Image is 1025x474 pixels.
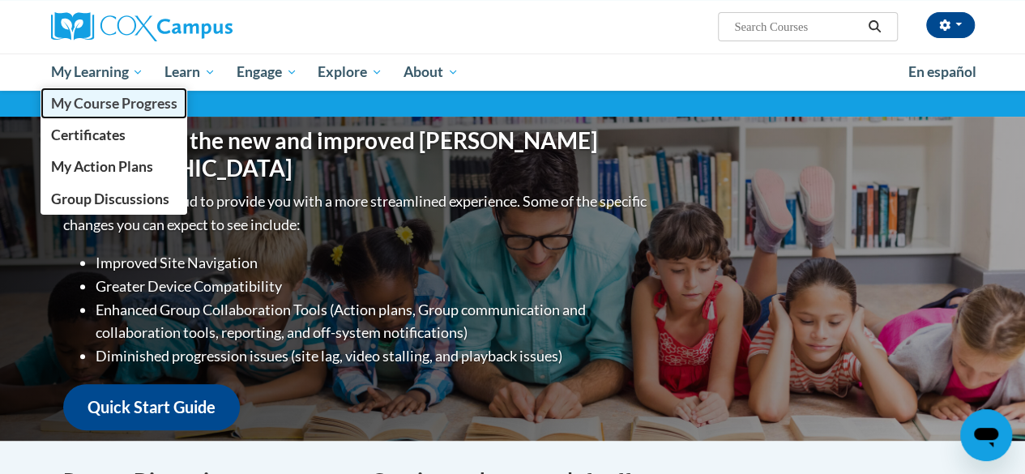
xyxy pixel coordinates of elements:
span: My Course Progress [50,95,177,112]
a: My Learning [41,53,155,91]
li: Improved Site Navigation [96,251,651,275]
div: Main menu [39,53,987,91]
a: Quick Start Guide [63,384,240,430]
input: Search Courses [732,17,862,36]
span: Learn [164,62,216,82]
span: About [404,62,459,82]
button: Account Settings [926,12,975,38]
span: Explore [318,62,382,82]
span: My Learning [50,62,143,82]
a: About [393,53,469,91]
li: Enhanced Group Collaboration Tools (Action plans, Group communication and collaboration tools, re... [96,298,651,345]
span: Certificates [50,126,125,143]
a: Explore [307,53,393,91]
li: Diminished progression issues (site lag, video stalling, and playback issues) [96,344,651,368]
a: Cox Campus [51,12,343,41]
a: Learn [154,53,226,91]
li: Greater Device Compatibility [96,275,651,298]
h1: Welcome to the new and improved [PERSON_NAME][GEOGRAPHIC_DATA] [63,127,651,181]
a: En español [898,55,987,89]
button: Search [862,17,886,36]
p: Overall, we are proud to provide you with a more streamlined experience. Some of the specific cha... [63,190,651,237]
a: Certificates [41,119,188,151]
iframe: Button to launch messaging window [960,409,1012,461]
img: Cox Campus [51,12,233,41]
span: En español [908,63,976,80]
a: My Action Plans [41,151,188,182]
a: My Course Progress [41,88,188,119]
span: My Action Plans [50,158,152,175]
a: Engage [226,53,308,91]
span: Group Discussions [50,190,169,207]
span: Engage [237,62,297,82]
a: Group Discussions [41,183,188,215]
